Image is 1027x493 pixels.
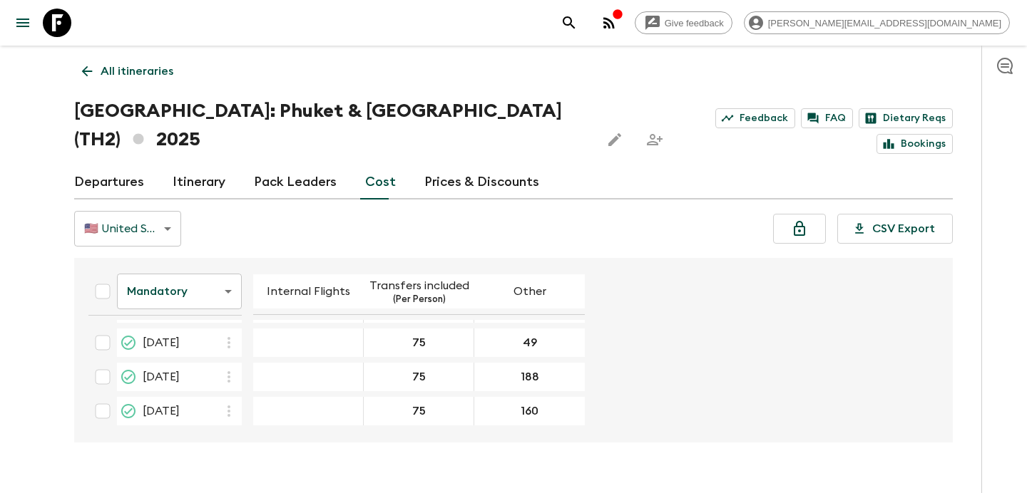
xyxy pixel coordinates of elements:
p: Internal Flights [267,283,350,300]
div: 🇺🇸 United States Dollar (USD) [74,209,181,249]
p: Other [513,283,546,300]
button: 160 [504,397,556,425]
a: Feedback [715,108,795,128]
p: All itineraries [101,63,173,80]
span: [DATE] [143,403,180,420]
div: 27 Dec 2025; Internal Flights [253,397,364,425]
a: Dietary Reqs [859,108,953,128]
a: Prices & Discounts [424,165,539,199]
a: Cost [365,165,396,199]
div: 27 Dec 2025; Other [474,397,585,425]
a: All itineraries [74,57,181,85]
div: [PERSON_NAME][EMAIL_ADDRESS][DOMAIN_NAME] [744,11,1010,34]
div: 23 Dec 2025; Other [474,363,585,391]
span: [PERSON_NAME][EMAIL_ADDRESS][DOMAIN_NAME] [760,18,1009,28]
svg: Guaranteed [120,334,137,351]
a: Departures [74,165,144,199]
span: [DATE] [143,368,180,385]
svg: Sold Out [120,403,137,420]
button: Edit this itinerary [601,125,629,154]
div: 27 Dec 2025; Transfers included [364,397,474,425]
button: 75 [395,328,443,357]
div: 23 Dec 2025; Transfers included [364,363,474,391]
div: 18 Dec 2025; Transfers included [364,328,474,357]
a: FAQ [801,108,853,128]
a: Give feedback [635,11,732,34]
button: menu [9,9,37,37]
button: 188 [504,363,556,391]
svg: Guaranteed [120,368,137,385]
div: Select all [88,277,117,306]
a: Pack Leaders [254,165,337,199]
h1: [GEOGRAPHIC_DATA]: Phuket & [GEOGRAPHIC_DATA] (TH2) 2025 [74,97,589,154]
button: search adventures [555,9,583,37]
span: Give feedback [657,18,732,28]
button: 49 [506,328,554,357]
a: Bookings [877,134,953,154]
button: Unlock costs [773,214,826,244]
span: Share this itinerary [640,125,669,154]
p: (Per Person) [393,294,446,306]
span: [DATE] [143,334,180,351]
button: CSV Export [837,214,953,244]
button: 75 [395,397,443,425]
button: 75 [395,363,443,391]
div: 18 Dec 2025; Internal Flights [253,328,364,357]
a: Itinerary [173,165,225,199]
div: 23 Dec 2025; Internal Flights [253,363,364,391]
div: Mandatory [117,271,242,311]
p: Transfers included [369,277,469,294]
div: 18 Dec 2025; Other [474,328,585,357]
